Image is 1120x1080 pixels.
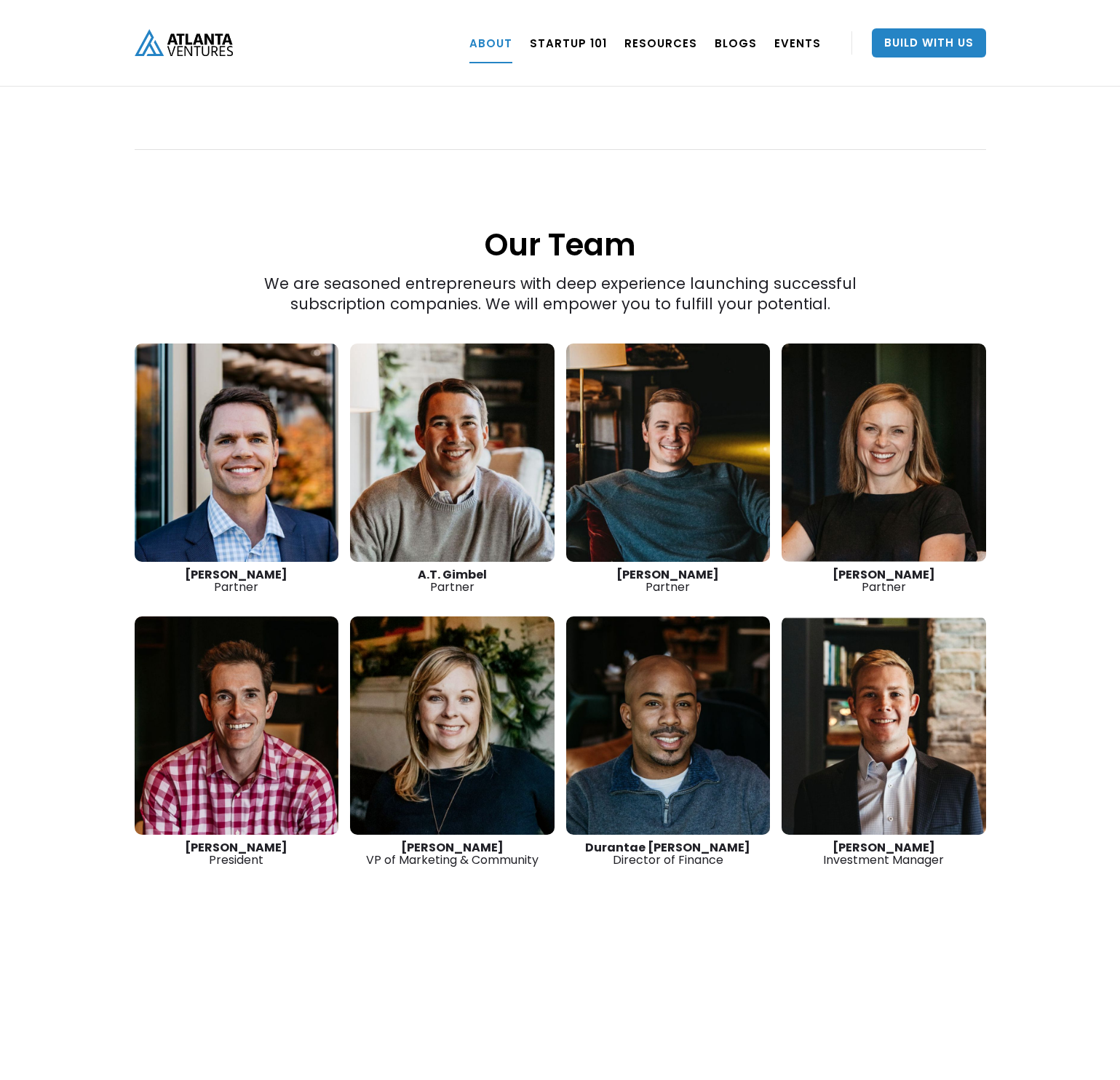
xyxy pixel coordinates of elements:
[616,566,719,583] strong: [PERSON_NAME]
[715,23,757,63] a: BLOGS
[530,23,607,63] a: Startup 101
[872,28,986,57] a: Build With Us
[782,841,986,866] div: Investment Manager
[833,839,935,856] strong: [PERSON_NAME]
[566,841,771,866] div: Director of Finance
[185,566,287,583] strong: [PERSON_NAME]
[135,568,339,593] div: Partner
[350,568,555,593] div: Partner
[135,151,986,266] h1: Our Team
[350,841,555,866] div: VP of Marketing & Community
[469,23,512,63] a: ABOUT
[624,23,697,63] a: RESOURCES
[135,841,339,866] div: President
[566,568,771,593] div: Partner
[774,23,821,63] a: EVENTS
[833,566,935,583] strong: [PERSON_NAME]
[418,566,487,583] strong: A.T. Gimbel
[401,839,504,856] strong: [PERSON_NAME]
[782,568,986,593] div: Partner
[185,839,287,856] strong: [PERSON_NAME]
[585,839,750,856] strong: Durantae [PERSON_NAME]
